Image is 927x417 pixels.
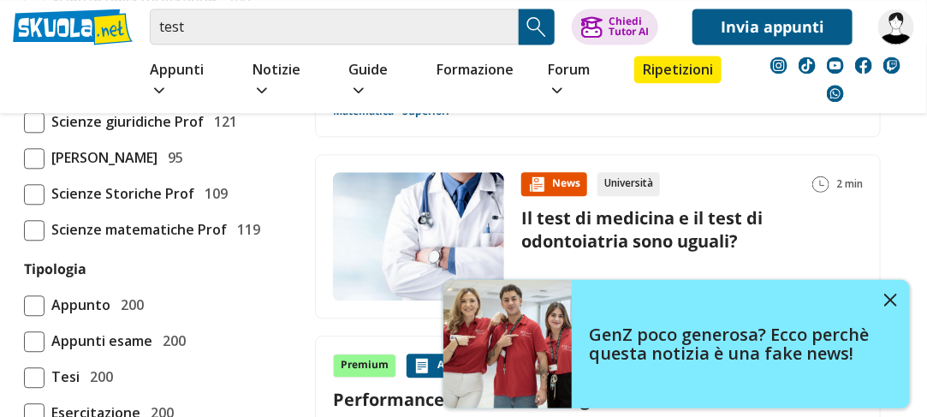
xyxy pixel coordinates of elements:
[634,56,722,83] a: Ripetizioni
[333,388,863,411] a: Performance Test and Test Rig
[150,9,519,45] input: Cerca appunti, riassunti o versioni
[597,172,660,196] div: Università
[333,172,504,301] img: Immagine news
[589,325,871,363] h4: GenZ poco generosa? Ecco perchè questa notizia è una fake news!
[248,56,319,105] a: Notizie
[884,294,897,307] img: close
[544,56,609,105] a: Forum
[836,172,863,196] span: 2 min
[45,218,227,241] span: Scienze matematiche Prof
[156,330,186,352] span: 200
[855,57,872,74] img: facebook
[524,14,550,39] img: Cerca appunti, riassunti o versioni
[812,176,829,193] img: Tempo lettura
[230,218,260,241] span: 119
[45,110,204,133] span: Scienze giuridiche Prof
[799,57,816,74] img: tiktok
[83,366,113,388] span: 200
[45,366,80,388] span: Tesi
[883,57,900,74] img: twitch
[333,354,396,378] div: Premium
[827,57,844,74] img: youtube
[519,9,555,45] button: Search Button
[609,16,649,37] div: Chiedi Tutor AI
[827,85,844,102] img: WhatsApp
[161,146,183,169] span: 95
[45,182,194,205] span: Scienze Storiche Prof
[572,9,658,45] button: ChiediTutor AI
[878,9,914,45] img: luceli
[198,182,228,205] span: 109
[207,110,237,133] span: 121
[528,176,545,193] img: News contenuto
[345,56,407,105] a: Guide
[692,9,853,45] a: Invia appunti
[146,56,223,105] a: Appunti
[521,206,763,253] a: Il test di medicina e il test di odontoiatria sono uguali?
[770,57,787,74] img: instagram
[45,146,157,169] span: [PERSON_NAME]
[45,330,152,352] span: Appunti esame
[24,259,86,278] label: Tipologia
[432,56,518,86] a: Formazione
[45,294,110,316] span: Appunto
[413,357,431,374] img: Appunti contenuto
[114,294,144,316] span: 200
[443,280,910,408] a: GenZ poco generosa? Ecco perchè questa notizia è una fake news!
[521,172,587,196] div: News
[407,354,489,378] div: Appunto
